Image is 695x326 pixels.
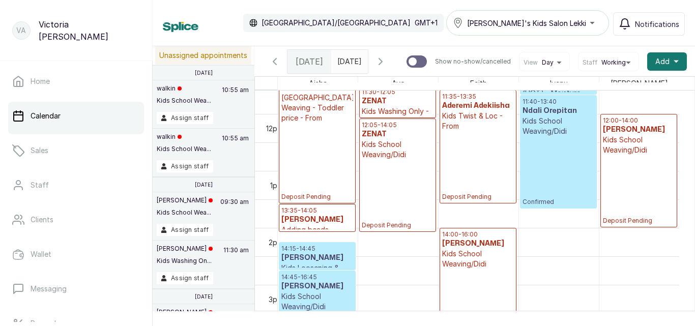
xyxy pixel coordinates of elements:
span: [PERSON_NAME] [609,77,670,90]
a: Home [8,67,144,96]
span: Faith [468,77,489,90]
span: Deposit Pending [442,193,514,201]
span: Aisha [307,77,329,90]
button: Notifications [613,12,685,36]
p: Kids School Weaving/Didi [603,135,675,155]
button: Assign staff [157,224,213,236]
span: Add [655,56,670,67]
p: 14:15 - 14:45 [281,245,353,253]
p: 13:35 - 14:05 [281,206,353,215]
p: 11:30 am [222,245,250,272]
h3: [PERSON_NAME] [442,239,514,249]
span: Deposit Pending [281,193,353,201]
p: 14:45 - 16:45 [281,273,353,281]
span: Iyanu [548,77,570,90]
p: 10:55 am [220,133,250,160]
p: VA [16,25,26,36]
span: [PERSON_NAME]'s Kids Salon Lekki [467,18,586,28]
p: [DATE] [195,293,213,300]
p: 09:30 am [219,196,250,224]
p: [GEOGRAPHIC_DATA]/[GEOGRAPHIC_DATA] [262,18,411,28]
button: ViewDay [524,58,565,67]
a: Staff [8,171,144,199]
p: 12:00 - 14:00 [603,116,675,125]
a: Clients [8,205,144,234]
div: 12pm [264,123,285,134]
div: [DATE] [287,50,331,73]
p: Kids School Weaving/Didi [442,249,514,269]
span: Day [542,58,554,67]
p: Kids Loosening & Detangling of Hair - weaving done at our SKS Salon [281,263,353,304]
button: [PERSON_NAME]'s Kids Salon Lekki [446,10,609,36]
p: 11:35 - 13:35 [442,93,514,101]
a: Messaging [8,275,144,303]
p: Wallet [31,249,51,259]
button: Assign staff [157,272,213,284]
p: Kids Washing Only - Professional products [362,106,433,137]
p: Kids School Weaving/Didi [362,139,433,160]
p: Kids School Weaving/Didi [281,291,353,312]
span: Confirmed [523,198,594,206]
p: Kids School Braids & [GEOGRAPHIC_DATA] Weaving - Toddler price - From [281,82,353,123]
span: View [524,58,538,67]
p: [DATE] [195,70,213,76]
p: 11:40 - 13:40 [523,98,594,106]
p: Victoria [PERSON_NAME] [39,18,140,43]
h3: [PERSON_NAME] [281,215,353,225]
a: Wallet [8,240,144,269]
p: Adding beads - Adding Client's beads [281,225,353,255]
span: Ayo [390,77,407,90]
span: [DATE] [296,55,323,68]
p: Kids School Weaving/Didi [523,116,594,136]
span: Deposit Pending [362,221,433,229]
p: Kids Washing On... [157,257,213,265]
a: Calendar [8,102,144,130]
p: 14:00 - 16:00 [442,230,514,239]
span: Working [601,58,626,67]
h3: Ndali Orepitan [523,106,594,116]
p: Home [31,76,50,86]
button: Add [647,52,687,71]
p: Kids School Wea... [157,97,211,105]
span: Staff [583,58,597,67]
h3: [PERSON_NAME] [603,125,675,135]
p: [PERSON_NAME] [157,308,213,316]
p: 12:05 - 14:05 [362,121,433,129]
h3: ZENAT [362,129,433,139]
p: Sales [31,145,48,156]
h3: [PERSON_NAME] [281,281,353,291]
p: 11:30 - 12:05 [362,88,433,96]
p: Calendar [31,111,61,121]
button: Assign staff [157,112,213,124]
p: Kids School Wea... [157,209,213,217]
p: GMT+1 [415,18,438,28]
p: Show no-show/cancelled [435,57,511,66]
p: Staff [31,180,49,190]
a: Sales [8,136,144,165]
p: walkin [157,84,211,93]
span: Notifications [635,19,679,29]
h3: Aderemi Adekiisha [442,101,514,111]
div: 1pm [268,180,285,191]
p: Clients [31,215,53,225]
button: Assign staff [157,160,213,172]
p: [PERSON_NAME] [157,196,213,204]
h3: [PERSON_NAME] [281,253,353,263]
p: Messaging [31,284,67,294]
p: Kids Twist & Loc - From [442,111,514,131]
p: [DATE] [195,182,213,188]
p: [PERSON_NAME] [157,245,213,253]
p: Unassigned appointments [155,46,251,65]
h3: ZENAT [362,96,433,106]
span: Deposit Pending [603,217,675,225]
p: walkin [157,133,211,141]
div: 2pm [267,237,285,248]
p: Kids School Wea... [157,145,211,153]
p: 10:55 am [220,84,250,112]
div: 3pm [267,294,285,305]
button: StaffWorking [583,58,634,67]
